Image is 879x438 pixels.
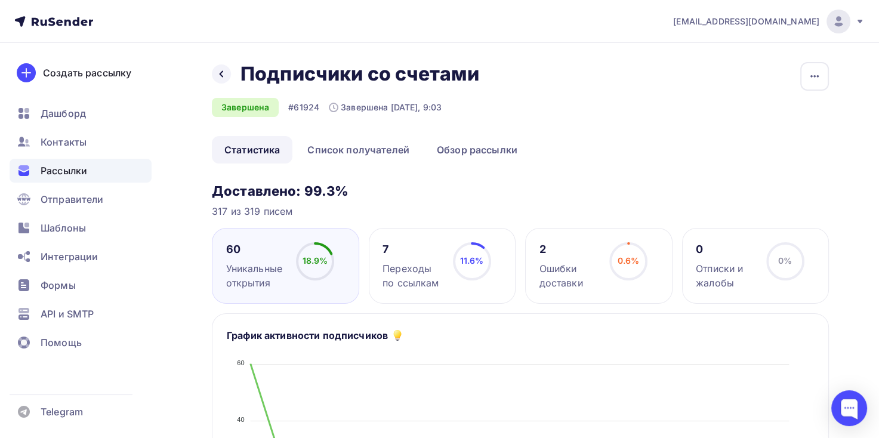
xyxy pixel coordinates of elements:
a: [EMAIL_ADDRESS][DOMAIN_NAME] [673,10,865,33]
span: Дашборд [41,106,86,121]
a: Рассылки [10,159,152,183]
div: Завершена [DATE], 9:03 [329,101,442,113]
span: Интеграции [41,249,98,264]
div: Переходы по ссылкам [383,261,442,290]
span: Отправители [41,192,104,206]
h3: Доставлено: 99.3% [212,183,829,199]
span: Рассылки [41,164,87,178]
div: #61924 [288,101,319,113]
span: 0% [778,255,792,266]
span: Формы [41,278,76,292]
h2: Подписчики со счетами [240,62,479,86]
span: 11.6% [460,255,484,266]
div: 2 [539,242,599,257]
span: [EMAIL_ADDRESS][DOMAIN_NAME] [673,16,819,27]
span: API и SMTP [41,307,94,321]
span: Помощь [41,335,82,350]
span: Telegram [41,405,83,419]
span: Контакты [41,135,87,149]
span: Шаблоны [41,221,86,235]
div: Отписки и жалобы [696,261,755,290]
a: Обзор рассылки [424,136,530,164]
a: Шаблоны [10,216,152,240]
div: 7 [383,242,442,257]
div: 317 из 319 писем [212,204,829,218]
div: Завершена [212,98,279,117]
a: Отправители [10,187,152,211]
a: Контакты [10,130,152,154]
a: Дашборд [10,101,152,125]
div: Уникальные открытия [226,261,286,290]
div: Создать рассылку [43,66,131,80]
div: 60 [226,242,286,257]
span: 0.6% [618,255,640,266]
tspan: 40 [237,416,245,423]
div: 0 [696,242,755,257]
a: Формы [10,273,152,297]
div: Ошибки доставки [539,261,599,290]
span: 18.9% [303,255,328,266]
a: Статистика [212,136,292,164]
tspan: 60 [237,359,245,366]
a: Список получателей [295,136,422,164]
h5: График активности подписчиков [227,328,388,343]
